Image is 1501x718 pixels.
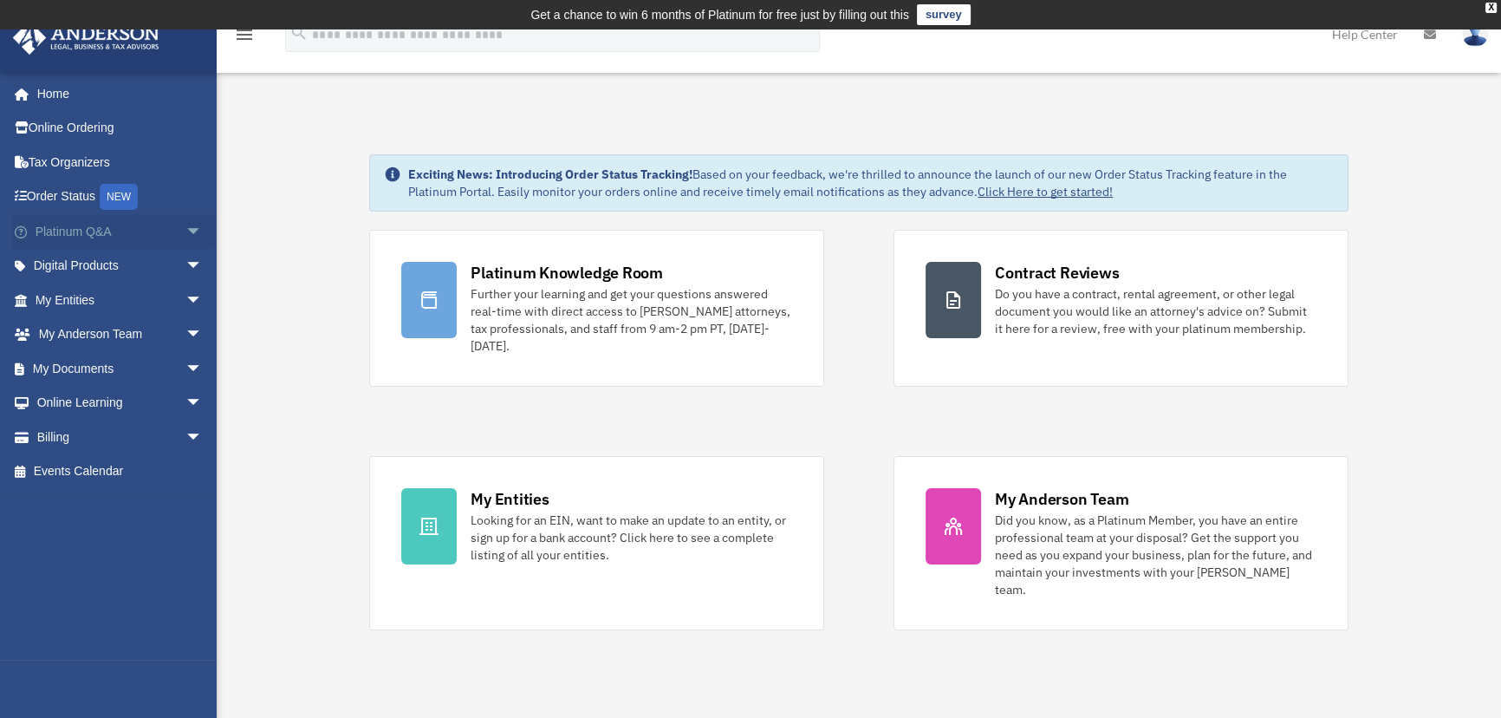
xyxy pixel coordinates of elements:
a: Events Calendar [12,454,229,489]
span: arrow_drop_down [185,283,220,318]
div: Looking for an EIN, want to make an update to an entity, or sign up for a bank account? Click her... [471,512,792,564]
div: close [1485,3,1497,13]
a: My Entitiesarrow_drop_down [12,283,229,317]
a: Tax Organizers [12,145,229,179]
a: Platinum Q&Aarrow_drop_down [12,214,229,249]
div: My Entities [471,488,549,510]
div: Platinum Knowledge Room [471,262,663,284]
a: My Anderson Team Did you know, as a Platinum Member, you have an entire professional team at your... [893,456,1348,630]
a: Billingarrow_drop_down [12,420,229,454]
a: Digital Productsarrow_drop_down [12,249,229,284]
i: menu [234,24,255,45]
div: Based on your feedback, we're thrilled to announce the launch of our new Order Status Tracking fe... [408,166,1334,200]
strong: Exciting News: Introducing Order Status Tracking! [408,166,692,182]
a: survey [917,4,971,25]
a: My Entities Looking for an EIN, want to make an update to an entity, or sign up for a bank accoun... [369,456,824,630]
a: Click Here to get started! [978,184,1113,199]
div: Get a chance to win 6 months of Platinum for free just by filling out this [530,4,909,25]
div: Further your learning and get your questions answered real-time with direct access to [PERSON_NAM... [471,285,792,355]
a: Order StatusNEW [12,179,229,215]
a: menu [234,30,255,45]
div: Did you know, as a Platinum Member, you have an entire professional team at your disposal? Get th... [995,512,1316,598]
i: search [289,23,309,42]
a: Online Learningarrow_drop_down [12,386,229,421]
div: Contract Reviews [995,262,1119,284]
span: arrow_drop_down [185,249,220,284]
a: Platinum Knowledge Room Further your learning and get your questions answered real-time with dire... [369,230,824,387]
a: Contract Reviews Do you have a contract, rental agreement, or other legal document you would like... [893,230,1348,387]
a: My Anderson Teamarrow_drop_down [12,317,229,352]
div: My Anderson Team [995,488,1128,510]
a: Home [12,76,220,111]
div: Do you have a contract, rental agreement, or other legal document you would like an attorney's ad... [995,285,1316,337]
span: arrow_drop_down [185,386,220,421]
span: arrow_drop_down [185,214,220,250]
span: arrow_drop_down [185,317,220,353]
img: User Pic [1462,22,1488,47]
span: arrow_drop_down [185,420,220,455]
a: My Documentsarrow_drop_down [12,351,229,386]
span: arrow_drop_down [185,351,220,387]
a: Online Ordering [12,111,229,146]
div: NEW [100,184,138,210]
img: Anderson Advisors Platinum Portal [8,21,165,55]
